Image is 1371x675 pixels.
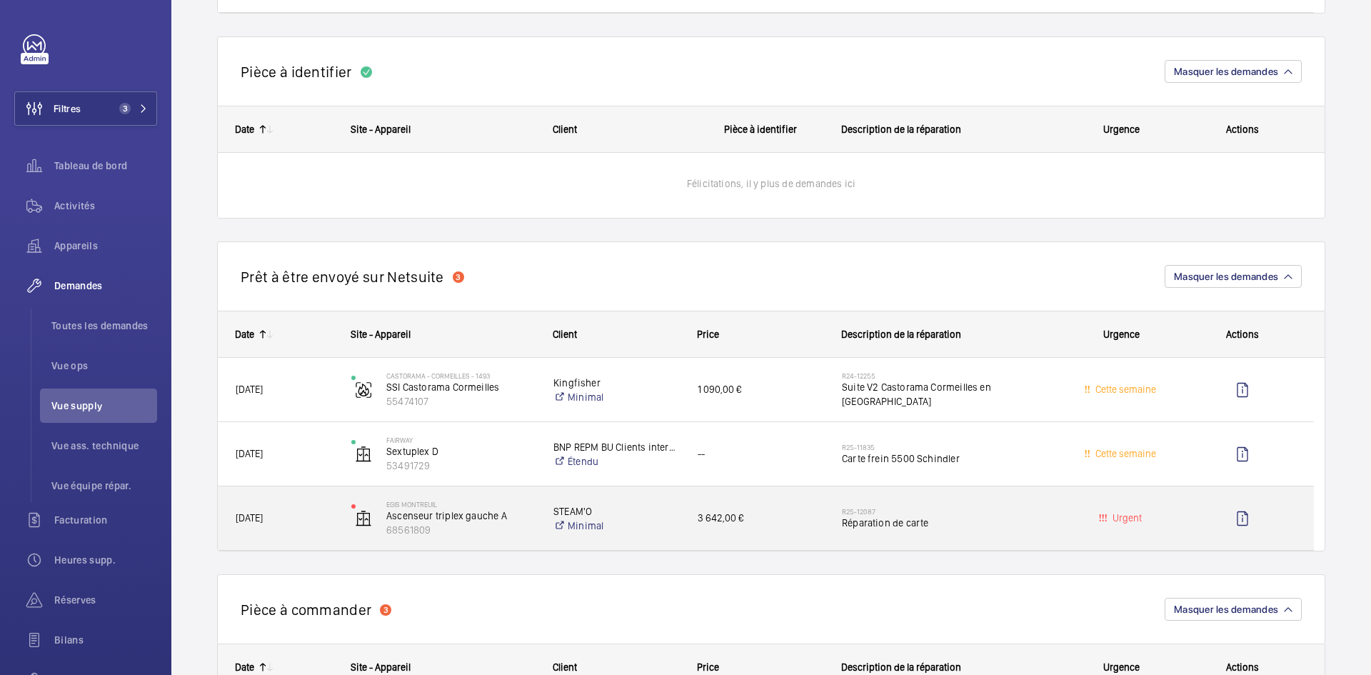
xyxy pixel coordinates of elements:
[553,454,679,469] a: Étendu
[553,504,679,519] p: STEAM'O
[386,500,535,509] p: EGIS MONTREUIL
[236,448,263,459] span: [DATE]
[54,101,81,116] span: Filtres
[1093,448,1156,459] span: Cette semaine
[698,381,823,398] span: 1 090,00 €
[236,384,263,395] span: [DATE]
[241,63,352,81] h2: Pièce à identifier
[386,459,535,473] p: 53491729
[235,124,254,135] div: Date
[553,390,679,404] a: Minimal
[1226,329,1259,340] span: Actions
[54,593,157,607] span: Réserves
[1165,598,1302,621] button: Masquer les demandes
[842,380,1054,409] span: Suite V2 Castorama Cormeilles en [GEOGRAPHIC_DATA]
[724,124,797,135] span: Pièce à identifier
[355,510,372,527] img: elevator.svg
[355,446,372,463] img: elevator.svg
[51,319,157,333] span: Toutes les demandes
[842,443,1054,451] h2: R25-11835
[553,124,577,135] span: Client
[842,451,1054,466] span: Carte frein 5500 Schindler
[1110,512,1142,524] span: Urgent
[842,371,1054,380] h2: R24-12255
[386,371,535,380] p: Castorama - CORMEILLES - 1493
[54,159,157,173] span: Tableau de bord
[54,513,157,527] span: Facturation
[841,329,961,340] span: Description de la réparation
[235,661,254,673] div: Date
[842,507,1054,516] h2: R25-12087
[1103,661,1140,673] span: Urgence
[1093,384,1156,395] span: Cette semaine
[553,376,679,390] p: Kingfisher
[119,103,131,114] span: 3
[54,279,157,293] span: Demandes
[241,601,371,619] h2: Pièce à commander
[842,516,1054,530] span: Réparation de carte
[1174,66,1278,77] span: Masquer les demandes
[1226,661,1259,673] span: Actions
[355,381,372,399] img: fire_alarm.svg
[1174,604,1278,615] span: Masquer les demandes
[51,439,157,453] span: Vue ass. technique
[236,512,263,524] span: [DATE]
[1165,265,1302,288] button: Masquer les demandes
[1103,329,1140,340] span: Urgence
[386,444,535,459] p: Sextuplex D
[553,519,679,533] a: Minimal
[54,553,157,567] span: Heures supp.
[697,329,719,340] span: Price
[351,661,411,673] span: Site - Appareil
[235,329,254,340] div: Date
[1174,271,1278,282] span: Masquer les demandes
[54,239,157,253] span: Appareils
[453,271,464,283] div: 3
[54,633,157,647] span: Bilans
[1165,60,1302,83] button: Masquer les demandes
[553,440,679,454] p: BNP REPM BU Clients internes
[386,523,535,537] p: 68561809
[553,661,577,673] span: Client
[1226,124,1259,135] span: Actions
[1103,124,1140,135] span: Urgence
[241,268,444,286] h2: Prêt à être envoyé sur Netsuite
[351,329,411,340] span: Site - Appareil
[54,199,157,213] span: Activités
[51,359,157,373] span: Vue ops
[841,124,961,135] span: Description de la réparation
[351,124,411,135] span: Site - Appareil
[841,661,961,673] span: Description de la réparation
[386,380,535,394] p: SSI Castorama Cormeilles
[386,394,535,409] p: 55474107
[698,446,823,462] span: --
[697,661,719,673] span: Price
[380,604,391,616] div: 3
[386,509,535,523] p: Ascenseur triplex gauche A
[386,436,535,444] p: FAIRWAY
[14,91,157,126] button: Filtres3
[51,479,157,493] span: Vue équipe répar.
[553,329,577,340] span: Client
[698,510,823,526] span: 3 642,00 €
[51,399,157,413] span: Vue supply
